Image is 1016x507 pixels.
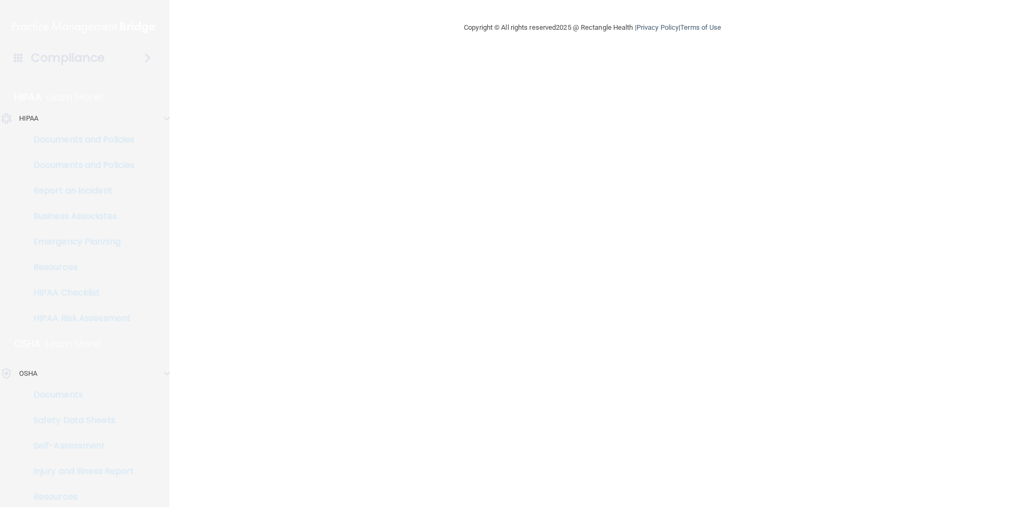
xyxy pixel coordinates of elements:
[19,367,37,380] p: OSHA
[7,185,152,196] p: Report an Incident
[14,91,41,104] p: HIPAA
[399,11,786,45] div: Copyright © All rights reserved 2025 @ Rectangle Health | |
[12,16,157,38] img: PMB logo
[46,337,103,350] p: Learn More!
[7,134,152,145] p: Documents and Policies
[637,23,679,31] a: Privacy Policy
[47,91,103,104] p: Learn More!
[7,313,152,324] p: HIPAA Risk Assessment
[7,262,152,273] p: Resources
[7,160,152,171] p: Documents and Policies
[7,492,152,502] p: Resources
[7,466,152,477] p: Injury and Illness Report
[7,441,152,451] p: Self-Assessment
[31,50,105,65] h4: Compliance
[7,415,152,426] p: Safety Data Sheets
[19,112,39,125] p: HIPAA
[680,23,721,31] a: Terms of Use
[7,390,152,400] p: Documents
[14,337,41,350] p: OSHA
[7,211,152,222] p: Business Associates
[7,288,152,298] p: HIPAA Checklist
[7,236,152,247] p: Emergency Planning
